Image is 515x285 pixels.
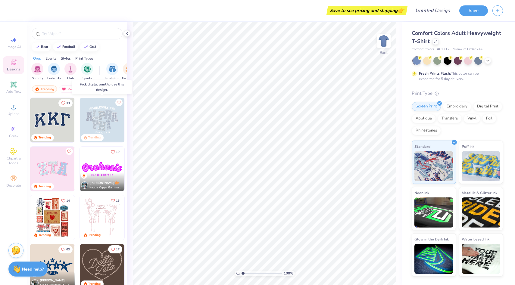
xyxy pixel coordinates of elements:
[61,56,71,61] div: Styles
[58,197,73,205] button: Like
[109,66,116,73] img: Rush & Bid Image
[7,45,21,49] span: Image AI
[32,85,57,93] div: Trending
[414,244,453,274] img: Glow in the Dark Ink
[419,71,493,82] div: This color can be expedited for 5 day delivery.
[30,147,75,191] img: 9980f5e8-e6a1-4b4a-8839-2b0e9349023c
[81,181,88,189] img: Avatar
[438,114,462,123] div: Transfers
[114,180,119,185] img: topCreatorCrown.gif
[124,147,169,191] img: 190a3832-2857-43c9-9a52-6d493f4406b1
[53,42,78,51] button: football
[462,244,501,274] img: Water based Ink
[80,195,124,240] img: 83dda5b0-2158-48ca-832c-f6b4ef4c4536
[74,147,119,191] img: 5ee11766-d822-42f5-ad4e-763472bf8dcf
[414,197,453,228] img: Neon Ink
[75,56,93,61] div: Print Types
[380,50,388,55] div: Back
[80,98,124,142] img: 5a4b4175-9e88-49c8-8a23-26d96782ddc6
[378,35,390,47] img: Back
[80,147,124,191] img: e5c25cba-9be7-456f-8dc7-97e2284da968
[412,47,434,52] span: Comfort Colors
[462,236,489,242] span: Water based Ink
[6,89,21,94] span: Add Text
[83,45,88,49] img: trend_line.gif
[64,63,76,81] div: filter for Club
[414,190,429,196] span: Neon Ink
[410,5,455,17] input: Untitled Design
[67,76,74,81] span: Club
[414,151,453,181] img: Standard
[58,99,73,107] button: Like
[412,90,503,97] div: Print Type
[414,143,430,150] span: Standard
[66,199,70,202] span: 14
[74,195,119,240] img: b0e5e834-c177-467b-9309-b33acdc40f03
[7,67,20,72] span: Designs
[81,63,93,81] div: filter for Sports
[80,42,99,51] button: golf
[39,233,51,237] div: Trending
[122,76,136,81] span: Game Day
[328,6,406,15] div: Save to see pricing and shipping
[462,143,474,150] span: Puff Ink
[108,197,122,205] button: Like
[30,195,75,240] img: 6de2c09e-6ade-4b04-8ea6-6dac27e4729e
[414,236,449,242] span: Glow in the Dark Ink
[412,102,441,111] div: Screen Print
[31,63,43,81] div: filter for Sorority
[66,148,73,155] button: Like
[30,98,75,142] img: 3b9aba4f-e317-4aa7-a679-c95a879539bd
[56,45,61,49] img: trend_line.gif
[463,114,480,123] div: Vinyl
[6,183,21,188] span: Decorate
[51,66,57,73] img: Fraternity Image
[108,148,122,156] button: Like
[32,42,51,51] button: bear
[89,181,114,185] span: [PERSON_NAME]
[66,102,70,105] span: 33
[453,47,483,52] span: Minimum Order: 24 +
[34,66,41,73] img: Sorority Image
[108,245,122,253] button: Like
[47,63,61,81] button: filter button
[116,150,120,153] span: 19
[41,45,48,48] div: bear
[81,63,93,81] button: filter button
[437,47,450,52] span: # C1717
[47,63,61,81] div: filter for Fraternity
[124,98,169,142] img: a3f22b06-4ee5-423c-930f-667ff9442f68
[3,156,24,166] span: Clipart & logos
[124,195,169,240] img: d12a98c7-f0f7-4345-bf3a-b9f1b718b86e
[35,87,39,91] img: trending.gif
[89,185,122,190] span: Kappa Kappa Gamma, [GEOGRAPHIC_DATA][US_STATE]
[419,71,451,76] strong: Fresh Prints Flash:
[105,76,119,81] span: Rush & Bid
[459,5,488,16] button: Save
[35,45,40,49] img: trend_line.gif
[40,278,65,283] span: [PERSON_NAME]
[67,66,74,73] img: Club Image
[398,7,404,14] span: 👉
[22,266,44,272] strong: Need help?
[462,190,497,196] span: Metallic & Glitter Ink
[462,151,501,181] img: Puff Ink
[64,63,76,81] button: filter button
[33,56,41,61] div: Orgs
[9,134,18,138] span: Greek
[462,197,501,228] img: Metallic & Glitter Ink
[74,98,119,142] img: edfb13fc-0e43-44eb-bea2-bf7fc0dd67f9
[45,56,56,61] div: Events
[105,63,119,81] button: filter button
[412,29,501,45] span: Comfort Colors Adult Heavyweight T-Shirt
[443,102,471,111] div: Embroidery
[115,99,123,106] button: Like
[84,66,91,73] img: Sports Image
[61,87,66,91] img: most_fav.gif
[39,135,51,140] div: Trending
[116,248,120,251] span: 17
[62,45,75,48] div: football
[47,76,61,81] span: Fraternity
[88,233,101,237] div: Trending
[122,63,136,81] div: filter for Game Day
